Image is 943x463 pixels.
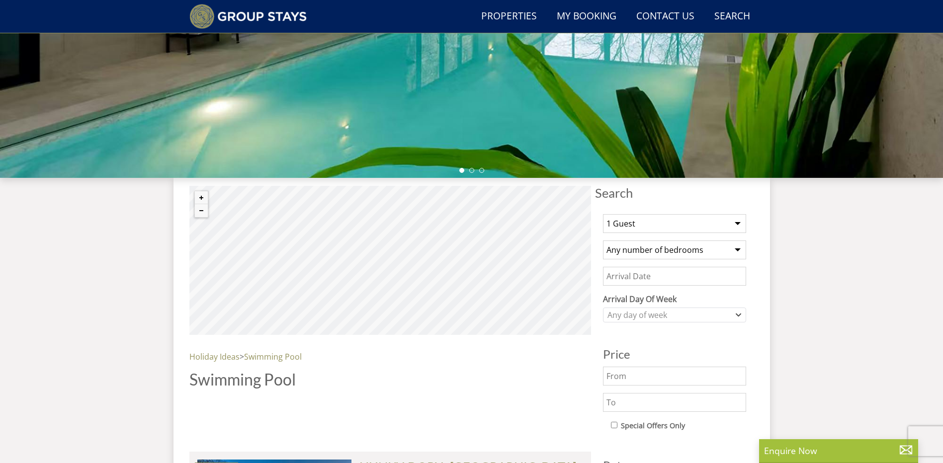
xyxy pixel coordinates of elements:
a: My Booking [553,5,620,28]
button: Zoom out [195,204,208,217]
h1: Swimming Pool [189,371,591,388]
img: Group Stays [189,4,307,29]
a: Swimming Pool [244,351,302,362]
span: > [240,351,244,362]
div: Combobox [603,308,746,322]
input: From [603,367,746,386]
a: Search [710,5,754,28]
a: Holiday Ideas [189,351,240,362]
label: Special Offers Only [621,420,685,431]
a: Contact Us [632,5,698,28]
h3: Price [603,348,746,361]
span: Search [595,186,754,200]
input: To [603,393,746,412]
label: Arrival Day Of Week [603,293,746,305]
canvas: Map [189,186,591,335]
div: Any day of week [605,309,734,320]
button: Zoom in [195,191,208,204]
input: Arrival Date [603,267,746,286]
p: Enquire Now [764,444,913,457]
a: Properties [477,5,541,28]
